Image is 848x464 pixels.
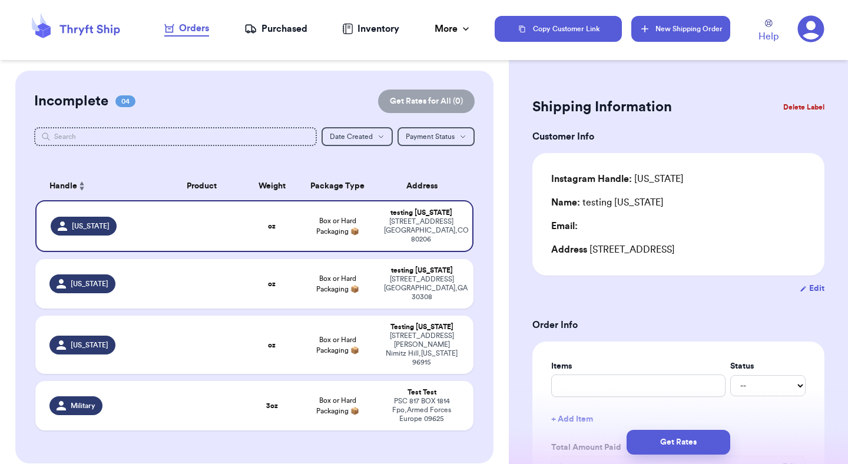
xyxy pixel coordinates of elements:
[268,280,276,287] strong: oz
[164,21,209,37] a: Orders
[158,172,246,200] th: Product
[384,266,459,275] div: testing [US_STATE]
[34,127,317,146] input: Search
[551,360,726,372] label: Items
[49,180,77,193] span: Handle
[71,340,108,350] span: [US_STATE]
[77,179,87,193] button: Sort ascending
[384,208,458,217] div: testing [US_STATE]
[244,22,307,36] a: Purchased
[378,90,475,113] button: Get Rates for All (0)
[495,16,622,42] button: Copy Customer Link
[246,172,298,200] th: Weight
[322,127,393,146] button: Date Created
[342,22,399,36] a: Inventory
[384,217,458,244] div: [STREET_ADDRESS] [GEOGRAPHIC_DATA] , CO 80206
[551,243,806,257] div: [STREET_ADDRESS]
[266,402,278,409] strong: 3 oz
[551,172,684,186] div: [US_STATE]
[316,217,359,235] span: Box or Hard Packaging 📦
[71,279,108,289] span: [US_STATE]
[532,130,824,144] h3: Customer Info
[268,342,276,349] strong: oz
[730,360,806,372] label: Status
[164,21,209,35] div: Orders
[384,397,459,423] div: PSC 817 BOX 1814 Fpo , Armed Forces Europe 09625
[546,406,810,432] button: + Add Item
[384,275,459,301] div: [STREET_ADDRESS] [GEOGRAPHIC_DATA] , GA 30308
[532,98,672,117] h2: Shipping Information
[384,388,459,397] div: Test Test
[551,174,632,184] span: Instagram Handle:
[627,430,730,455] button: Get Rates
[758,19,779,44] a: Help
[384,323,459,332] div: Testing [US_STATE]
[34,92,108,111] h2: Incomplete
[316,275,359,293] span: Box or Hard Packaging 📦
[72,221,110,231] span: [US_STATE]
[551,195,664,210] div: testing [US_STATE]
[397,127,475,146] button: Payment Status
[551,221,578,231] span: Email:
[384,332,459,367] div: [STREET_ADDRESS][PERSON_NAME] Nimitz Hill , [US_STATE] 96915
[316,397,359,415] span: Box or Hard Packaging 📦
[779,94,829,120] button: Delete Label
[435,22,472,36] div: More
[551,245,587,254] span: Address
[406,133,455,140] span: Payment Status
[71,401,95,410] span: Military
[298,172,377,200] th: Package Type
[330,133,373,140] span: Date Created
[758,29,779,44] span: Help
[532,318,824,332] h3: Order Info
[631,16,730,42] button: New Shipping Order
[800,283,824,294] button: Edit
[316,336,359,354] span: Box or Hard Packaging 📦
[115,95,135,107] span: 04
[268,223,276,230] strong: oz
[377,172,473,200] th: Address
[551,198,580,207] span: Name:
